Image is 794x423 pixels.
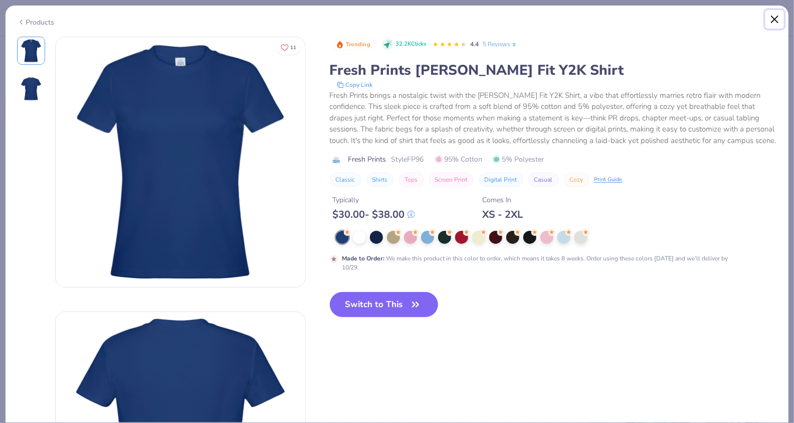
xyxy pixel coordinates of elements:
[17,17,55,28] div: Products
[564,173,589,187] button: Cozy
[471,40,479,48] span: 4.4
[276,40,301,55] button: Like
[433,37,467,53] div: 4.4 Stars
[56,37,305,287] img: Front
[336,41,344,49] img: Trending sort
[528,173,559,187] button: Casual
[366,173,394,187] button: Shirts
[399,173,424,187] button: Tops
[483,40,518,49] a: 5 Reviews
[19,77,43,101] img: Back
[334,80,376,90] button: copy to clipboard
[391,154,424,165] span: Style FP96
[483,208,523,221] div: XS - 2XL
[333,195,415,205] div: Typically
[493,154,544,165] span: 5% Polyester
[348,154,386,165] span: Fresh Prints
[342,254,731,272] div: We make this product in this color to order, which means it takes 8 weeks. Order using these colo...
[330,292,439,317] button: Switch to This
[333,208,415,221] div: $ 30.00 - $ 38.00
[330,61,777,80] div: Fresh Prints [PERSON_NAME] Fit Y2K Shirt
[483,195,523,205] div: Comes In
[594,176,623,184] div: Print Guide
[330,173,361,187] button: Classic
[346,42,370,47] span: Trending
[396,40,427,49] span: 32.2K Clicks
[479,173,523,187] button: Digital Print
[330,156,343,164] img: brand logo
[435,154,483,165] span: 95% Cotton
[765,10,784,29] button: Close
[342,254,385,262] strong: Made to Order :
[290,45,296,50] span: 11
[429,173,474,187] button: Screen Print
[331,38,376,51] button: Badge Button
[330,90,777,147] div: Fresh Prints brings a nostalgic twist with the [PERSON_NAME] Fit Y2K Shirt, a vibe that effortles...
[19,39,43,63] img: Front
